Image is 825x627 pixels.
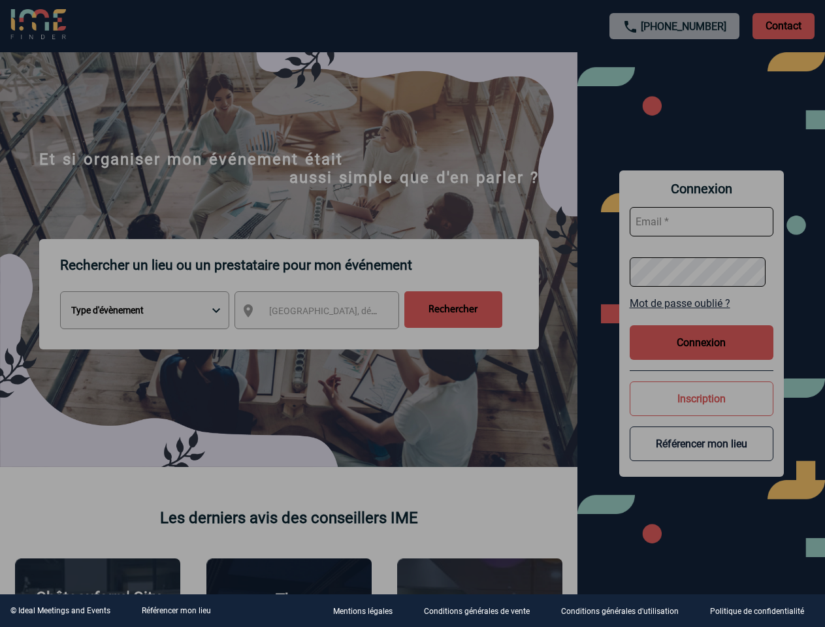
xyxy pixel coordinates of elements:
[551,605,700,617] a: Conditions générales d'utilisation
[323,605,413,617] a: Mentions légales
[700,605,825,617] a: Politique de confidentialité
[413,605,551,617] a: Conditions générales de vente
[710,607,804,617] p: Politique de confidentialité
[424,607,530,617] p: Conditions générales de vente
[10,606,110,615] div: © Ideal Meetings and Events
[333,607,393,617] p: Mentions légales
[561,607,679,617] p: Conditions générales d'utilisation
[142,606,211,615] a: Référencer mon lieu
